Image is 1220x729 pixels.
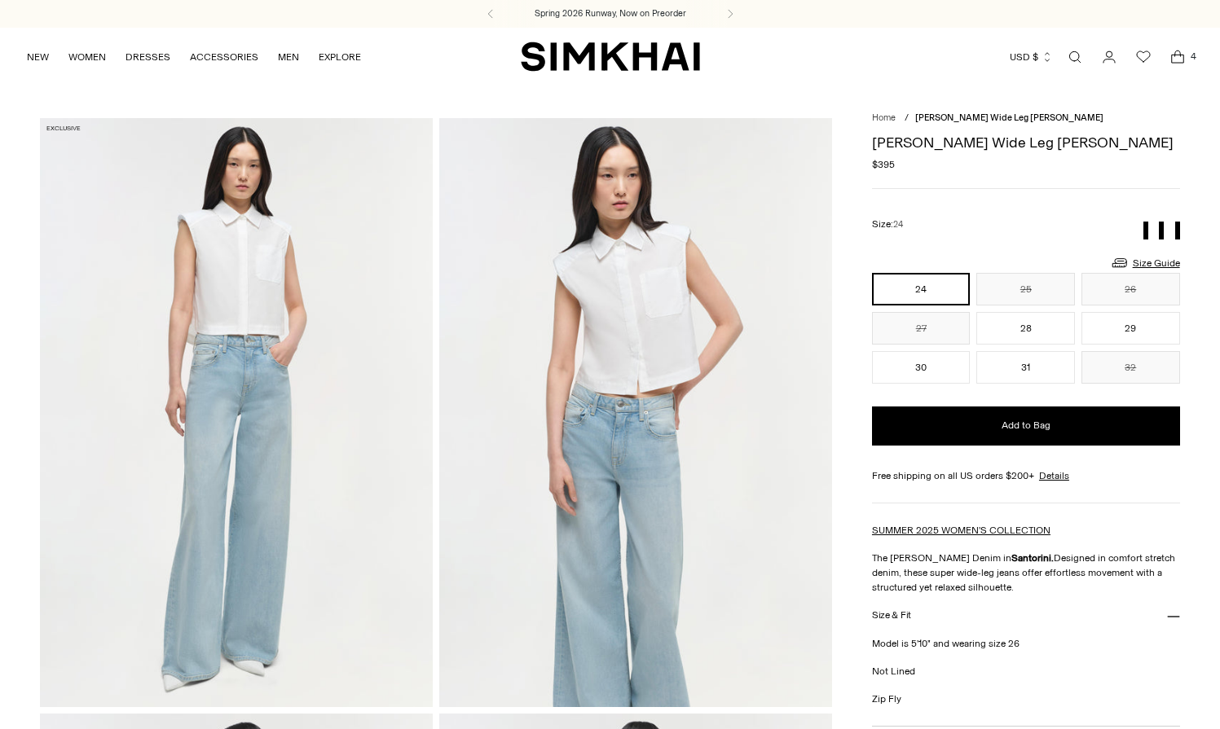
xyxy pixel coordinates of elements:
nav: breadcrumbs [872,112,1180,125]
a: NEW [27,39,49,75]
img: Greer Wide Leg Jean [439,118,832,706]
a: ACCESSORIES [190,39,258,75]
span: 4 [1186,49,1200,64]
p: The [PERSON_NAME] Denim in Designed in comfort stretch denim, these super wide-leg jeans offer ef... [872,551,1180,595]
a: SIMKHAI [521,41,700,72]
button: 32 [1081,351,1180,384]
a: Home [872,112,896,123]
a: Details [1039,468,1069,483]
div: / [905,112,909,125]
div: Free shipping on all US orders $200+ [872,468,1180,483]
a: DRESSES [126,39,170,75]
a: Open search modal [1059,41,1091,73]
button: 25 [976,273,1075,305]
button: Size & Fit [872,595,1180,636]
span: [PERSON_NAME] Wide Leg [PERSON_NAME] [915,112,1103,123]
button: 29 [1081,312,1180,345]
p: Not Lined [872,664,1180,678]
label: Size: [872,217,903,232]
button: 26 [1081,273,1180,305]
a: Spring 2026 Runway, Now on Preorder [535,7,686,20]
a: EXPLORE [319,39,361,75]
button: 28 [976,312,1075,345]
img: Greer Wide Leg Jean [40,118,433,706]
a: SUMMER 2025 WOMEN'S COLLECTION [872,525,1050,536]
a: Open cart modal [1161,41,1194,73]
a: Size Guide [1110,253,1180,273]
p: Model is 5'10" and wearing size 26 [872,636,1180,651]
button: 31 [976,351,1075,384]
button: USD $ [1010,39,1053,75]
a: MEN [278,39,299,75]
button: 24 [872,273,971,305]
strong: Santorini. [1011,552,1054,564]
p: Zip Fly [872,692,1180,706]
button: 30 [872,351,971,384]
span: 24 [893,219,903,230]
button: Add to Bag [872,406,1180,446]
h3: Size & Fit [872,610,911,621]
button: 27 [872,312,971,345]
h1: [PERSON_NAME] Wide Leg [PERSON_NAME] [872,135,1180,150]
a: Go to the account page [1093,41,1125,73]
a: Wishlist [1127,41,1160,73]
span: $395 [872,157,895,172]
a: WOMEN [68,39,106,75]
span: Add to Bag [1002,419,1050,433]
